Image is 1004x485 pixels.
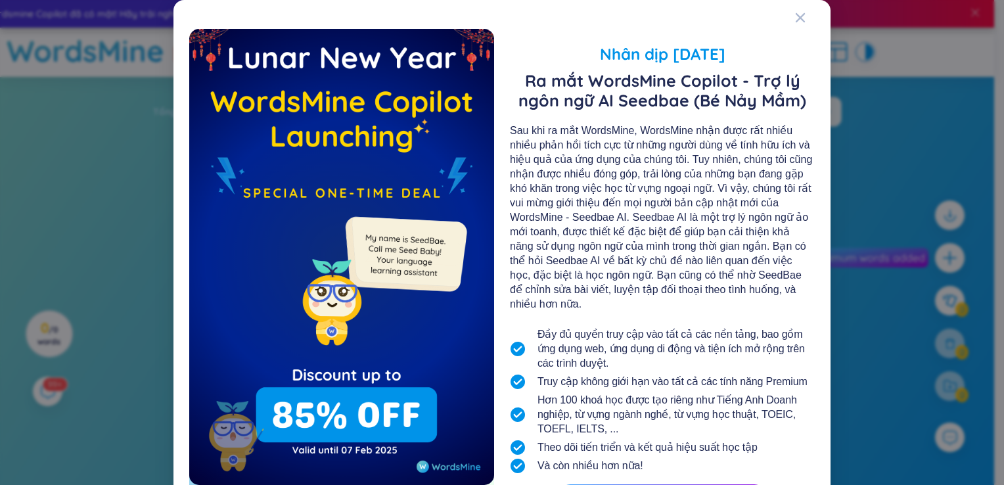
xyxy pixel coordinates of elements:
[537,393,815,436] span: Hơn 100 khoá học được tạo riêng như Tiếng Anh Doanh nghiệp, từ vựng ngành nghề, từ vựng học thuật...
[537,375,808,389] span: Truy cập không giới hạn vào tất cả các tính năng Premium
[510,42,815,66] span: Nhân dịp [DATE]
[537,440,758,455] span: Theo dõi tiến triển và kết quả hiệu suất học tập
[537,327,815,371] span: Đầy đủ quyền truy cập vào tất cả các nền tảng, bao gồm ứng dụng web, ứng dụng di động và tiện ích...
[510,71,815,110] span: Ra mắt WordsMine Copilot - Trợ lý ngôn ngữ AI Seedbae (Bé Nảy Mầm)
[510,124,815,312] div: Sau khi ra mắt WordsMine, WordsMine nhận được rất nhiều nhiều phản hồi tích cực từ những người dù...
[339,190,470,321] img: minionSeedbaeMessage.35ffe99e.png
[537,459,643,473] span: Và còn nhiều hơn nữa!
[189,29,494,485] img: wmFlashDealEmpty.967f2bab.png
